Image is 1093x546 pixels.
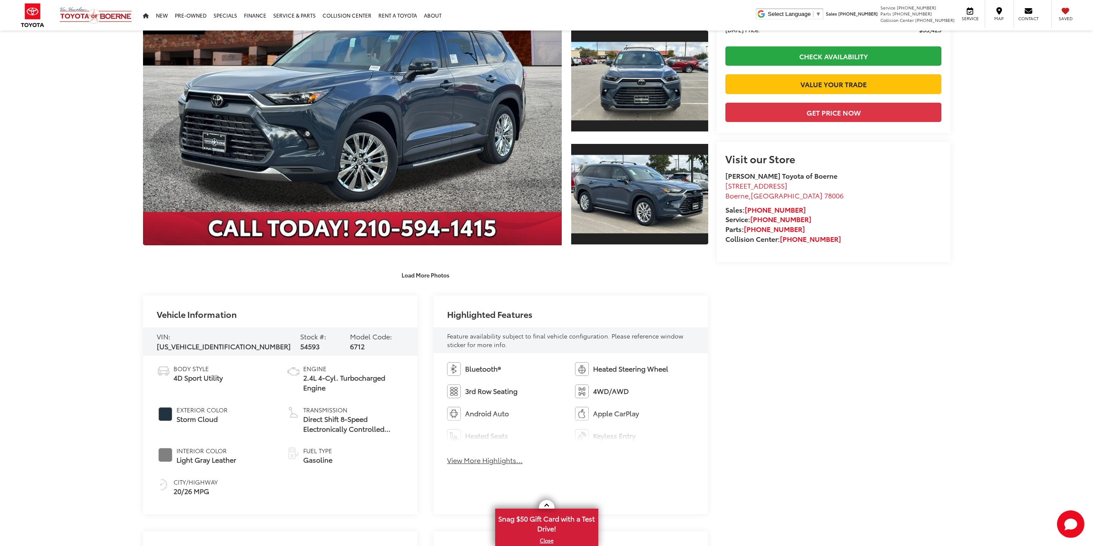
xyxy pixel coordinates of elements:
[725,180,843,200] a: [STREET_ADDRESS] Boerne,[GEOGRAPHIC_DATA] 78006
[303,414,404,434] span: Direct Shift 8-Speed Electronically Controlled automatic Transmission (ECT) / All-Wheel Drive
[350,331,392,341] span: Model Code:
[725,171,837,180] strong: [PERSON_NAME] Toyota of Boerne
[1018,15,1038,21] span: Contact
[725,180,787,190] span: [STREET_ADDRESS]
[892,10,932,17] span: [PHONE_NUMBER]
[824,190,843,200] span: 78006
[1056,15,1075,21] span: Saved
[575,384,589,398] img: 4WD/AWD
[960,15,980,21] span: Service
[300,341,320,351] span: 54593
[157,478,170,491] img: Fuel Economy
[300,331,326,341] span: Stock #:
[725,74,942,94] a: Value Your Trade
[174,373,223,383] span: 4D Sport Utility
[174,364,223,373] span: Body Style
[989,15,1008,21] span: Map
[447,362,461,376] img: Bluetooth®
[350,341,365,351] span: 6712
[593,386,629,396] span: 4WD/AWD
[575,407,589,421] img: Apple CarPlay
[303,446,332,455] span: Fuel Type
[725,214,811,224] strong: Service:
[575,362,589,376] img: Heated Steering Wheel
[177,414,228,424] span: Storm Cloud
[897,4,936,11] span: [PHONE_NUMBER]
[751,190,822,200] span: [GEOGRAPHIC_DATA]
[880,10,891,17] span: Parts
[177,406,228,414] span: Exterior Color
[570,42,709,120] img: 2025 Toyota Grand Highlander Platinum
[465,364,501,374] span: Bluetooth®
[174,478,218,486] span: City/Highway
[725,190,749,200] span: Boerne
[750,214,811,224] a: [PHONE_NUMBER]
[447,332,683,349] span: Feature availability subject to final vehicle configuration. Please reference window sticker for ...
[496,509,597,536] span: Snag $50 Gift Card with a Test Drive!
[838,10,878,17] span: [PHONE_NUMBER]
[816,11,821,17] span: ▼
[158,448,172,462] span: #808080
[303,364,404,373] span: Engine
[447,407,461,421] img: Android Auto
[745,204,806,214] a: [PHONE_NUMBER]
[725,234,841,244] strong: Collision Center:
[826,10,837,17] span: Sales
[1057,510,1084,538] svg: Start Chat
[174,486,218,496] span: 20/26 MPG
[768,11,821,17] a: Select Language​
[744,224,805,234] a: [PHONE_NUMBER]
[157,309,237,319] h2: Vehicle Information
[303,455,332,465] span: Gasoline
[303,373,404,393] span: 2.4L 4-Cyl. Turbocharged Engine
[725,153,942,164] h2: Visit our Store
[157,341,291,351] span: [US_VEHICLE_IDENTIFICATION_NUMBER]
[447,384,461,398] img: 3rd Row Seating
[570,155,709,234] img: 2025 Toyota Grand Highlander Platinum
[915,17,955,23] span: [PHONE_NUMBER]
[571,30,708,132] a: Expand Photo 1
[157,331,170,341] span: VIN:
[447,309,533,319] h2: Highlighted Features
[880,4,895,11] span: Service
[177,455,236,465] span: Light Gray Leather
[725,103,942,122] button: Get Price Now
[447,455,523,465] button: View More Highlights...
[725,204,806,214] strong: Sales:
[768,11,811,17] span: Select Language
[396,267,455,282] button: Load More Photos
[571,143,708,246] a: Expand Photo 2
[177,446,236,455] span: Interior Color
[158,407,172,421] span: #22323F
[780,234,841,244] a: [PHONE_NUMBER]
[1057,510,1084,538] button: Toggle Chat Window
[725,46,942,66] a: Check Availability
[303,406,404,414] span: Transmission
[465,386,518,396] span: 3rd Row Seating
[880,17,914,23] span: Collision Center
[725,224,805,234] strong: Parts:
[593,364,668,374] span: Heated Steering Wheel
[59,6,132,24] img: Vic Vaughan Toyota of Boerne
[725,190,843,200] span: ,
